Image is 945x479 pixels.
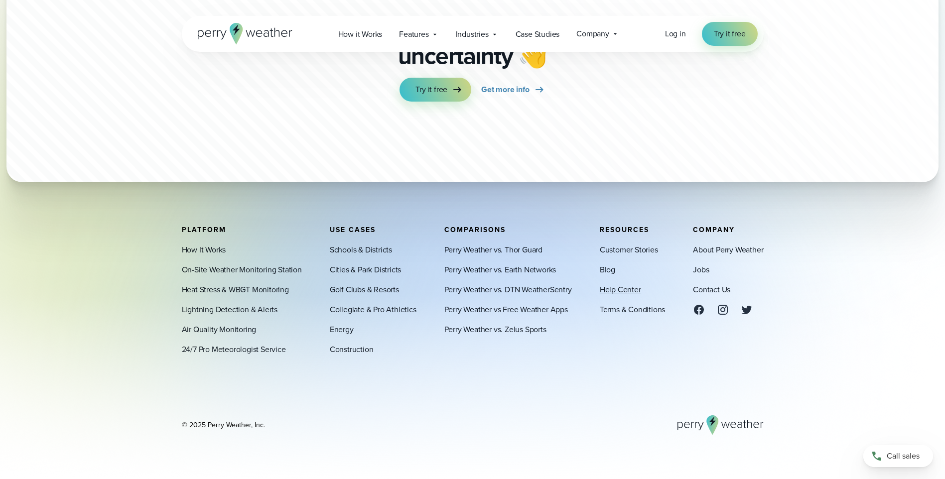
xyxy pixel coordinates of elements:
a: Heat Stress & WBGT Monitoring [182,284,289,296]
span: Log in [665,28,686,39]
span: Comparisons [444,225,506,235]
a: Help Center [600,284,641,296]
a: How it Works [330,24,391,44]
a: Try it free [702,22,758,46]
a: Lightning Detection & Alerts [182,304,277,316]
span: Platform [182,225,226,235]
a: Try it free [400,78,471,102]
span: Use Cases [330,225,376,235]
a: Golf Clubs & Resorts [330,284,399,296]
a: Construction [330,344,374,356]
span: Try it free [714,28,746,40]
a: Terms & Conditions [600,304,665,316]
span: Company [576,28,609,40]
a: Perry Weather vs. Thor Guard [444,244,542,256]
a: 24/7 Pro Meteorologist Service [182,344,286,356]
a: Perry Weather vs. DTN WeatherSentry [444,284,572,296]
span: How it Works [338,28,383,40]
div: © 2025 Perry Weather, Inc. [182,420,265,430]
a: Log in [665,28,686,40]
a: Energy [330,324,354,336]
a: Call sales [863,445,933,467]
a: On-Site Weather Monitoring Station [182,264,302,276]
a: Schools & Districts [330,244,392,256]
a: About Perry Weather [693,244,763,256]
a: Jobs [693,264,709,276]
a: Cities & Park Districts [330,264,401,276]
span: Call sales [887,450,920,462]
span: Company [693,225,735,235]
a: Contact Us [693,284,730,296]
p: Say goodbye to weather uncertainty 👋 [345,14,600,70]
a: Perry Weather vs. Earth Networks [444,264,556,276]
span: Resources [600,225,649,235]
a: Air Quality Monitoring [182,324,257,336]
a: Blog [600,264,615,276]
a: Get more info [481,78,545,102]
a: Customer Stories [600,244,658,256]
a: Perry Weather vs Free Weather Apps [444,304,568,316]
span: Features [399,28,428,40]
a: How It Works [182,244,226,256]
span: Case Studies [516,28,560,40]
span: Industries [456,28,489,40]
a: Perry Weather vs. Zelus Sports [444,324,546,336]
a: Case Studies [507,24,568,44]
a: Collegiate & Pro Athletics [330,304,416,316]
span: Try it free [415,84,447,96]
span: Get more info [481,84,529,96]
